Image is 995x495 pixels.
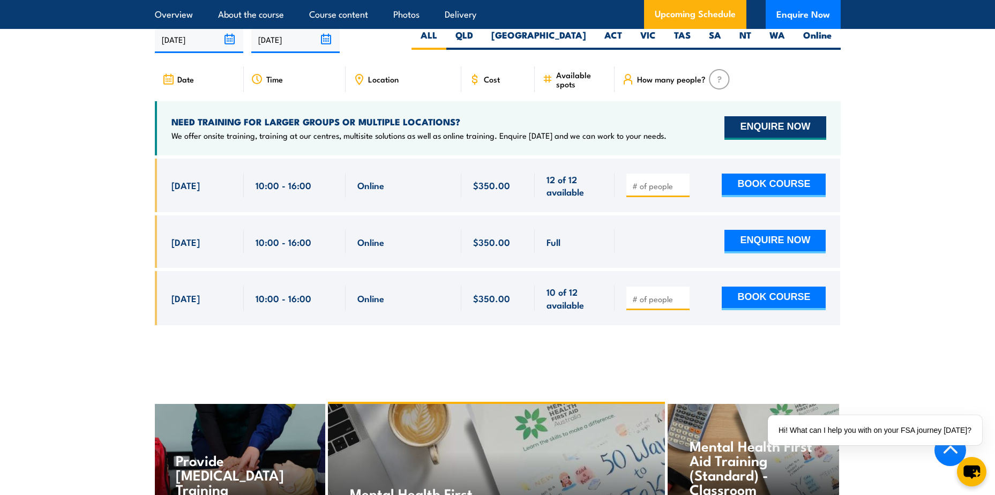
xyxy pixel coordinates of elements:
span: 10:00 - 16:00 [256,292,311,304]
span: Full [547,236,560,248]
label: ALL [412,29,446,50]
span: 10:00 - 16:00 [256,236,311,248]
span: [DATE] [171,179,200,191]
span: Date [177,74,194,84]
span: [DATE] [171,292,200,304]
label: QLD [446,29,482,50]
span: 12 of 12 available [547,173,603,198]
button: chat-button [957,457,986,486]
label: SA [700,29,730,50]
label: ACT [595,29,631,50]
span: Online [357,292,384,304]
span: Time [266,74,283,84]
span: 10:00 - 16:00 [256,179,311,191]
label: VIC [631,29,665,50]
label: WA [760,29,794,50]
label: TAS [665,29,700,50]
button: BOOK COURSE [722,174,826,197]
span: $350.00 [473,236,510,248]
span: Location [368,74,399,84]
button: ENQUIRE NOW [724,230,826,253]
span: Online [357,179,384,191]
label: Online [794,29,841,50]
span: $350.00 [473,179,510,191]
span: Cost [484,74,500,84]
button: ENQUIRE NOW [724,116,826,140]
p: We offer onsite training, training at our centres, multisite solutions as well as online training... [171,130,667,141]
input: # of people [632,294,686,304]
button: BOOK COURSE [722,287,826,310]
label: [GEOGRAPHIC_DATA] [482,29,595,50]
span: How many people? [637,74,706,84]
label: NT [730,29,760,50]
input: To date [251,26,340,53]
h4: NEED TRAINING FOR LARGER GROUPS OR MULTIPLE LOCATIONS? [171,116,667,127]
span: 10 of 12 available [547,286,603,311]
span: [DATE] [171,236,200,248]
span: $350.00 [473,292,510,304]
input: From date [155,26,243,53]
div: Hi! What can I help you with on your FSA journey [DATE]? [768,415,982,445]
span: Online [357,236,384,248]
input: # of people [632,181,686,191]
span: Available spots [556,70,607,88]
